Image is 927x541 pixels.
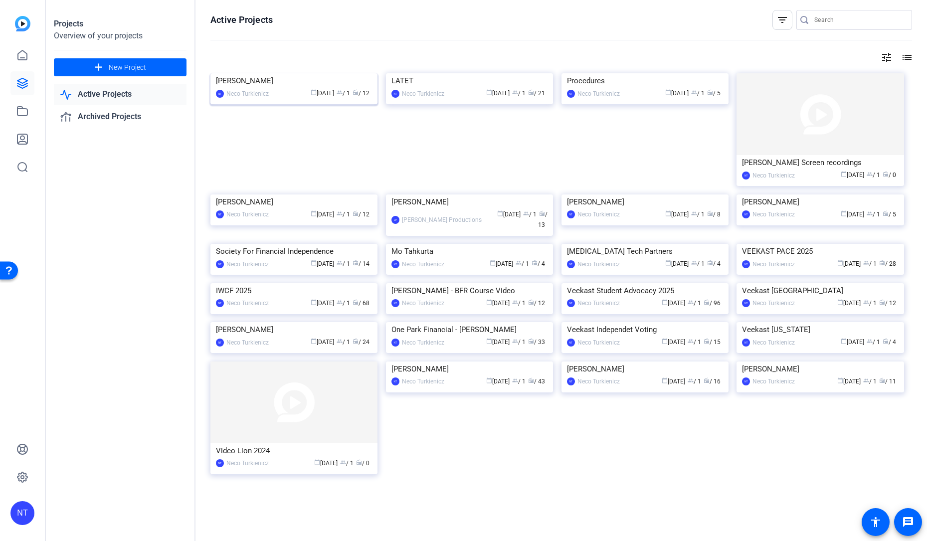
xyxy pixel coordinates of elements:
div: Procedures [567,73,723,88]
div: NT [567,210,575,218]
div: LP [391,216,399,224]
div: Projects [54,18,186,30]
mat-icon: add [92,61,105,74]
span: group [863,299,869,305]
button: New Project [54,58,186,76]
span: group [340,459,346,465]
span: / 1 [523,211,537,218]
span: calendar_today [837,377,843,383]
span: / 5 [883,211,896,218]
span: radio [879,377,885,383]
span: / 11 [879,378,896,385]
span: calendar_today [662,338,668,344]
span: radio [883,210,889,216]
div: Neco Turkienicz [402,89,444,99]
span: radio [353,89,359,95]
div: Neco Turkienicz [226,89,269,99]
span: calendar_today [841,171,847,177]
span: / 1 [512,339,526,346]
span: calendar_today [311,89,317,95]
span: [DATE] [665,260,689,267]
span: / 1 [691,211,705,218]
div: Neco Turkienicz [402,298,444,308]
span: / 1 [512,300,526,307]
span: group [867,338,873,344]
span: / 33 [528,339,545,346]
div: Neco Turkienicz [402,376,444,386]
span: calendar_today [311,299,317,305]
span: [DATE] [662,300,685,307]
span: / 1 [863,378,877,385]
div: Mo Tahkurta [391,244,548,259]
div: Overview of your projects [54,30,186,42]
div: Neco Turkienicz [577,209,620,219]
div: Veekast Student Advocacy 2025 [567,283,723,298]
div: NT [742,172,750,180]
mat-icon: message [902,516,914,528]
span: calendar_today [314,459,320,465]
span: / 1 [688,378,701,385]
span: [DATE] [837,260,861,267]
span: radio [707,210,713,216]
div: [PERSON_NAME] [216,322,372,337]
div: Society For Financial Independence [216,244,372,259]
span: / 1 [337,300,350,307]
span: / 0 [356,460,370,467]
span: [DATE] [665,90,689,97]
span: / 24 [353,339,370,346]
div: Neco Turkienicz [226,338,269,348]
span: radio [532,260,538,266]
span: radio [707,260,713,266]
span: radio [528,338,534,344]
div: Veekast [US_STATE] [742,322,898,337]
span: calendar_today [486,89,492,95]
span: [DATE] [662,378,685,385]
span: / 1 [340,460,354,467]
span: / 1 [688,339,701,346]
span: group [867,171,873,177]
span: / 1 [516,260,529,267]
div: NT [391,339,399,347]
span: radio [883,338,889,344]
mat-icon: list [900,51,912,63]
div: Neco Turkienicz [577,376,620,386]
span: calendar_today [486,299,492,305]
div: NT [742,210,750,218]
span: radio [879,260,885,266]
span: / 43 [528,378,545,385]
span: radio [356,459,362,465]
span: / 4 [532,260,545,267]
span: / 1 [863,260,877,267]
span: radio [539,210,545,216]
div: Neco Turkienicz [577,338,620,348]
span: radio [879,299,885,305]
span: group [516,260,522,266]
span: group [523,210,529,216]
div: [MEDICAL_DATA] Tech Partners [567,244,723,259]
span: / 12 [353,211,370,218]
div: Neco Turkienicz [226,298,269,308]
span: / 16 [704,378,721,385]
div: Neco Turkienicz [752,338,795,348]
span: / 1 [337,211,350,218]
span: radio [707,89,713,95]
div: Veekast Independet Voting [567,322,723,337]
div: NT [216,90,224,98]
a: Archived Projects [54,107,186,127]
span: group [337,210,343,216]
span: [DATE] [311,300,334,307]
div: [PERSON_NAME] [216,73,372,88]
a: Active Projects [54,84,186,105]
span: calendar_today [662,377,668,383]
div: Neco Turkienicz [752,171,795,180]
div: NT [391,299,399,307]
span: radio [353,338,359,344]
span: radio [528,377,534,383]
mat-icon: filter_list [776,14,788,26]
span: / 1 [512,378,526,385]
span: / 1 [337,260,350,267]
span: calendar_today [837,260,843,266]
div: Neco Turkienicz [402,338,444,348]
span: group [863,260,869,266]
span: [DATE] [837,378,861,385]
